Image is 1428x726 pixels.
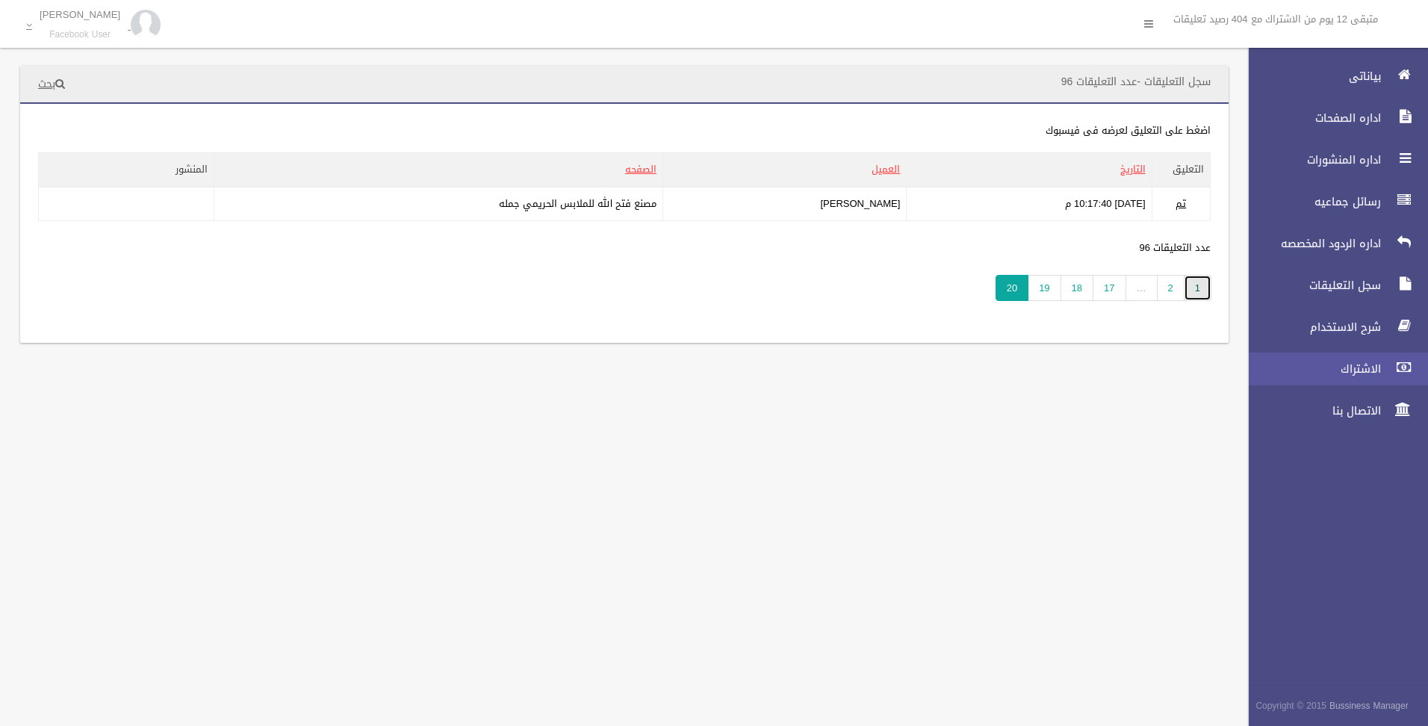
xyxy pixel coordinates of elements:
a: الاشتراك [1236,353,1428,385]
th: التعليق [1152,153,1210,187]
text: عدد التعليقات 96 [1140,238,1211,257]
small: Facebook User [40,29,120,40]
span: 20 [996,275,1028,301]
span: الاتصال بنا [1236,403,1385,418]
a: الاتصال بنا [1236,394,1428,427]
th: المنشور [39,153,214,187]
a: اداره الصفحات [1236,102,1428,134]
a: 2 [1157,275,1185,301]
text: عدد التعليقات 96 [1061,72,1137,92]
p: [PERSON_NAME] [40,9,120,20]
strong: Bussiness Manager [1329,698,1409,714]
div: اضغط على التعليق لعرضه فى فيسبوك [38,122,1211,140]
a: تم [1176,194,1186,213]
a: بحث [32,71,71,99]
a: الصفحه [625,160,656,179]
span: اداره المنشورات [1236,152,1385,167]
a: العميل [872,160,900,179]
a: سجل التعليقات [1236,269,1428,302]
span: سجل التعليقات [1236,278,1385,293]
td: مصنع فتح الله للملابس الحريمي جمله [214,187,663,221]
a: اداره المنشورات [1236,143,1428,176]
a: 17 [1093,275,1126,301]
a: شرح الاستخدام [1236,311,1428,344]
span: … [1126,275,1158,301]
span: الاشتراك [1236,362,1385,376]
a: 19 [1028,275,1061,301]
a: 1 [1184,275,1211,301]
a: اداره الردود المخصصه [1236,227,1428,260]
td: [DATE] 10:17:40 م [907,187,1152,221]
header: سجل التعليقات - [1043,67,1229,96]
td: [PERSON_NAME] [662,187,907,221]
span: بياناتى [1236,69,1385,84]
a: بياناتى [1236,60,1428,93]
a: التاريخ [1120,160,1146,179]
span: اداره الصفحات [1236,111,1385,125]
img: 84628273_176159830277856_972693363922829312_n.jpg [131,10,161,40]
span: رسائل جماعيه [1236,194,1385,209]
a: رسائل جماعيه [1236,185,1428,218]
a: 18 [1061,275,1093,301]
span: شرح الاستخدام [1236,320,1385,335]
span: اداره الردود المخصصه [1236,236,1385,251]
span: Copyright © 2015 [1255,698,1326,714]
